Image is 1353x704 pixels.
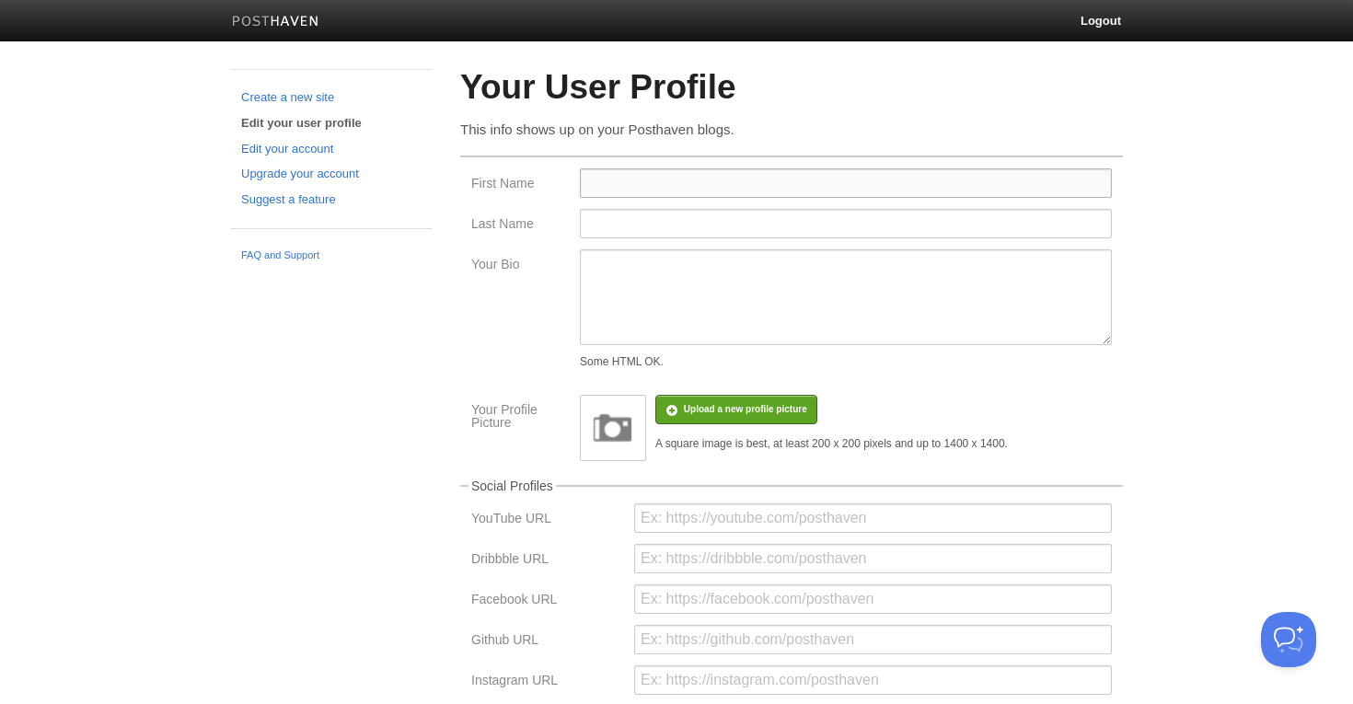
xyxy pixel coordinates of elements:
[241,248,422,264] a: FAQ and Support
[634,503,1112,533] input: Ex: https://youtube.com/posthaven
[585,400,641,456] img: image.png
[471,633,623,651] label: Github URL
[1261,612,1316,667] iframe: Help Scout Beacon - Open
[634,625,1112,654] input: Ex: https://github.com/posthaven
[241,165,422,184] a: Upgrade your account
[684,404,807,414] span: Upload a new profile picture
[471,258,569,275] label: Your Bio
[241,190,422,210] a: Suggest a feature
[471,674,623,691] label: Instagram URL
[655,438,1008,449] div: A square image is best, at least 200 x 200 pixels and up to 1400 x 1400.
[460,120,1123,139] p: This info shows up on your Posthaven blogs.
[471,217,569,235] label: Last Name
[241,88,422,108] a: Create a new site
[241,140,422,159] a: Edit your account
[232,16,319,29] img: Posthaven-bar
[460,69,1123,107] h2: Your User Profile
[468,479,556,492] legend: Social Profiles
[471,552,623,570] label: Dribbble URL
[471,512,623,529] label: YouTube URL
[580,356,1112,367] div: Some HTML OK.
[634,665,1112,695] input: Ex: https://instagram.com/posthaven
[634,544,1112,573] input: Ex: https://dribbble.com/posthaven
[471,403,569,433] label: Your Profile Picture
[241,114,422,133] a: Edit your user profile
[634,584,1112,614] input: Ex: https://facebook.com/posthaven
[471,177,569,194] label: First Name
[471,593,623,610] label: Facebook URL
